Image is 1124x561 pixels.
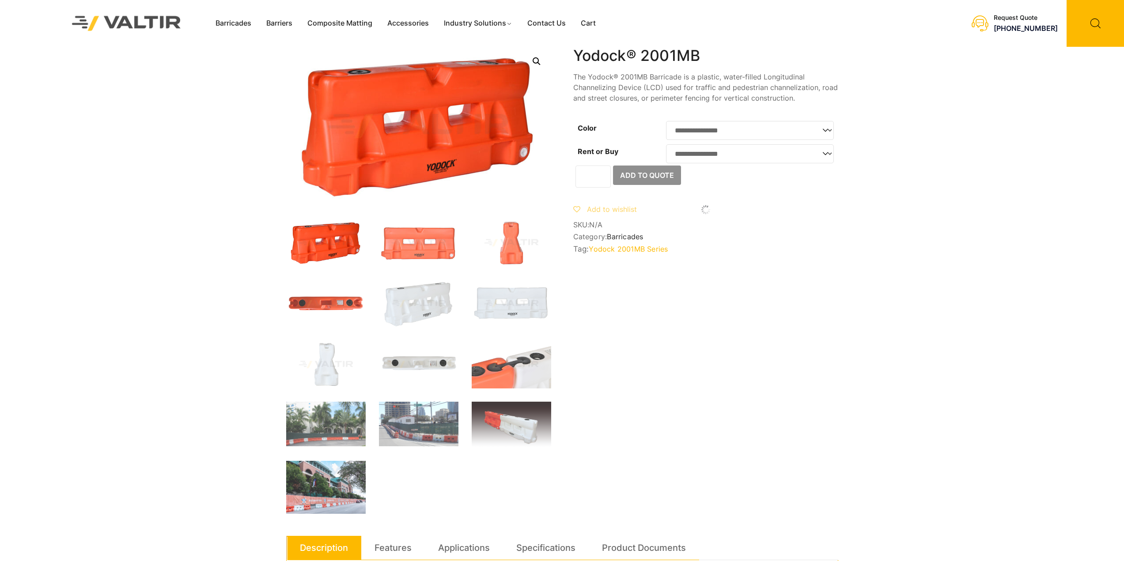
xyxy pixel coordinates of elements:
[573,233,838,241] span: Category:
[578,124,597,132] label: Color
[589,220,602,229] span: N/A
[286,280,366,328] img: 2001MB_Org_Top.jpg
[472,341,551,388] img: 2001MB_Xtra2.jpg
[436,17,520,30] a: Industry Solutions
[61,4,193,42] img: Valtir Rentals
[286,461,366,514] img: Rentals-Astros-Barricades-Valtir.jpg
[573,47,838,65] h1: Yodock® 2001MB
[379,219,458,267] img: 2001MB_Org_Front.jpg
[259,17,300,30] a: Barriers
[573,17,603,30] a: Cart
[472,219,551,267] img: 2001MB_Org_Side.jpg
[516,536,575,560] a: Specifications
[573,72,838,103] p: The Yodock® 2001MB Barricade is a plastic, water-filled Longitudinal Channelizing Device (LCD) us...
[375,536,412,560] a: Features
[379,280,458,328] img: 2001MB_Nat_3Q.jpg
[575,166,611,188] input: Product quantity
[589,245,668,253] a: Yodock 2001MB Series
[379,402,458,446] img: yodock_2001mb-pedestrian.jpg
[520,17,573,30] a: Contact Us
[573,245,838,253] span: Tag:
[573,221,838,229] span: SKU:
[208,17,259,30] a: Barricades
[300,17,380,30] a: Composite Matting
[994,24,1058,33] a: [PHONE_NUMBER]
[379,341,458,388] img: 2001MB_Nat_Top.jpg
[607,232,643,241] a: Barricades
[380,17,436,30] a: Accessories
[300,536,348,560] a: Description
[438,536,490,560] a: Applications
[472,280,551,328] img: 2001MB_Nat_Front.jpg
[578,147,618,156] label: Rent or Buy
[613,166,681,185] button: Add to Quote
[994,14,1058,22] div: Request Quote
[286,341,366,388] img: 2001MB_Nat_Side.jpg
[602,536,686,560] a: Product Documents
[472,402,551,448] img: THR-Yodock-2001MB-6-3-14.png
[286,219,366,267] img: 2001MB_Org_3Q.jpg
[286,402,366,446] img: Hard-Rock-Casino-FL-Fence-Panel-2001MB-barricades.png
